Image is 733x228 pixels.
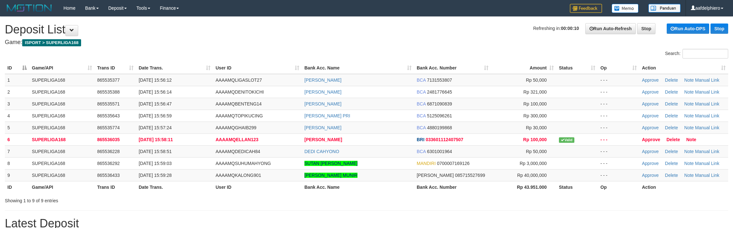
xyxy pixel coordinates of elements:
th: User ID [213,181,302,193]
a: Delete [665,125,678,130]
td: 7 [5,145,29,157]
span: 865535774 [97,125,120,130]
th: Date Trans. [136,181,213,193]
a: Note [684,101,694,106]
a: Delete [665,161,678,166]
strong: 00:00:10 [561,26,579,31]
a: Delete [666,137,680,142]
td: SUPERLIGA168 [29,74,95,86]
span: Refreshing in: [533,26,579,31]
td: 4 [5,110,29,122]
span: Rp 321,000 [524,89,547,95]
th: ID [5,181,29,193]
span: 865535377 [97,78,120,83]
span: Rp 50,000 [526,78,547,83]
span: [DATE] 15:59:28 [139,173,172,178]
td: - - - [598,98,639,110]
a: Manual Link [695,161,719,166]
td: 9 [5,169,29,181]
td: 1 [5,74,29,86]
span: AAAAMQKALONG901 [216,173,261,178]
span: [DATE] 15:56:47 [139,101,172,106]
a: Run Auto-DPS [667,23,709,34]
th: Trans ID: activate to sort column ascending [95,62,136,74]
td: - - - [598,122,639,133]
td: SUPERLIGA168 [29,98,95,110]
a: Delete [665,101,678,106]
span: Copy 5125096261 to clipboard [427,113,452,118]
span: BRI [417,137,424,142]
a: Manual Link [695,89,719,95]
a: Manual Link [695,125,719,130]
label: Search: [665,49,728,59]
a: Note [684,161,694,166]
span: Copy 6301001964 to clipboard [427,149,452,154]
a: Manual Link [695,149,719,154]
span: AAAAMQELLAN123 [216,137,258,142]
a: Delete [665,173,678,178]
td: SUPERLIGA168 [29,122,95,133]
th: Action: activate to sort column ascending [639,62,728,74]
th: Game/API [29,181,95,193]
th: Bank Acc. Name [302,181,414,193]
span: Copy 033601112407507 to clipboard [426,137,463,142]
th: ID: activate to sort column descending [5,62,29,74]
th: Bank Acc. Number: activate to sort column ascending [414,62,491,74]
span: [DATE] 15:59:03 [139,161,172,166]
span: [PERSON_NAME] [417,173,454,178]
a: Approve [642,149,659,154]
a: [PERSON_NAME] PRI [304,113,350,118]
td: 5 [5,122,29,133]
a: [PERSON_NAME] [304,125,341,130]
span: 865535571 [97,101,120,106]
td: 2 [5,86,29,98]
span: 865536035 [97,137,120,142]
a: Note [684,149,694,154]
a: Approve [642,125,659,130]
h1: Deposit List [5,23,728,36]
span: Copy 6871090839 to clipboard [427,101,452,106]
span: BCA [417,125,426,130]
a: Delete [665,113,678,118]
a: Manual Link [695,78,719,83]
td: - - - [598,157,639,169]
a: Note [684,89,694,95]
span: Rp 300,000 [524,113,547,118]
span: [DATE] 15:58:51 [139,149,172,154]
td: - - - [598,86,639,98]
input: Search: [682,49,728,59]
span: 865536292 [97,161,120,166]
span: BCA [417,113,426,118]
a: Stop [710,23,728,34]
a: [PERSON_NAME] [304,89,341,95]
td: - - - [598,110,639,122]
th: Amount: activate to sort column ascending [491,62,556,74]
a: [PERSON_NAME] [304,137,342,142]
span: AAAAMQDENITOKICHI [216,89,264,95]
a: Note [684,78,694,83]
span: 865535388 [97,89,120,95]
th: Status: activate to sort column ascending [556,62,598,74]
span: [DATE] 15:58:11 [139,137,173,142]
td: SUPERLIGA168 [29,86,95,98]
span: AAAAMQSUHUMAHYONG [216,161,271,166]
span: [DATE] 15:57:24 [139,125,172,130]
img: Button%20Memo.svg [612,4,639,13]
span: AAAAMQDEDICAH84 [216,149,260,154]
a: Note [684,173,694,178]
td: SUPERLIGA168 [29,110,95,122]
img: MOTION_logo.png [5,3,54,13]
a: Stop [637,23,655,34]
a: Manual Link [695,101,719,106]
td: 8 [5,157,29,169]
a: Delete [665,149,678,154]
span: Rp 100,000 [524,101,547,106]
span: [DATE] 15:56:59 [139,113,172,118]
th: Rp 43.951.000 [491,181,556,193]
span: Valid transaction [559,137,574,143]
span: Rp 40,000,000 [517,173,547,178]
span: BCA [417,101,426,106]
td: 6 [5,133,29,145]
span: 865535643 [97,113,120,118]
td: SUPERLIGA168 [29,169,95,181]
